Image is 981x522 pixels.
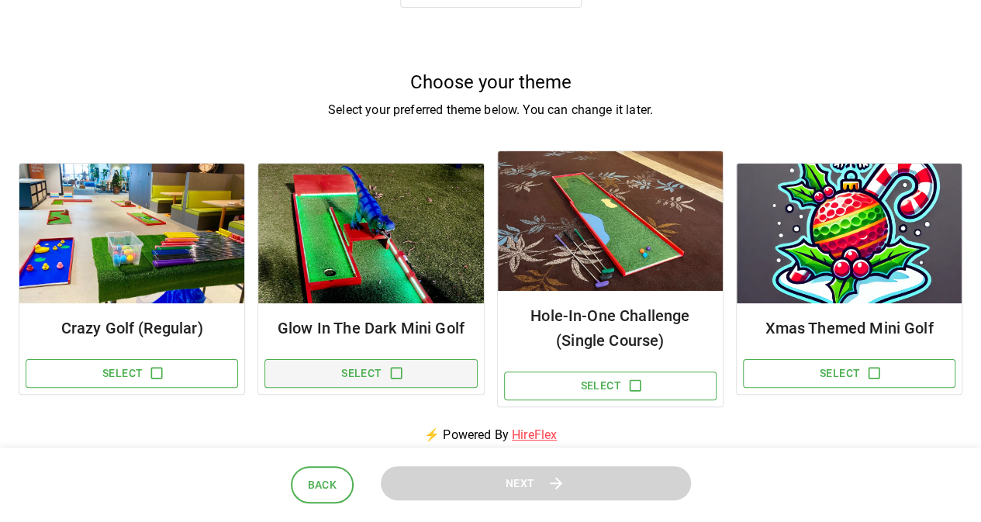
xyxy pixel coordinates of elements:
p: ⚡ Powered By [406,407,575,463]
span: Next [506,474,535,493]
img: Package [258,164,483,303]
img: Package [19,164,244,303]
h6: Crazy Golf (Regular) [32,316,232,341]
a: HireFlex [512,427,557,442]
p: Select your preferred theme below. You can change it later. [19,101,962,119]
button: Select [504,372,717,400]
button: Select [26,359,238,388]
button: Select [264,359,477,388]
h6: Xmas Themed Mini Golf [749,316,949,341]
h6: Glow In The Dark Mini Golf [271,316,471,341]
button: Next [381,466,691,501]
span: Back [308,475,337,495]
h6: Hole-In-One Challenge (Single Course) [510,303,710,353]
img: Package [498,151,723,291]
button: Select [743,359,955,388]
h5: Choose your theme [19,70,962,95]
button: Back [291,466,354,504]
img: Package [737,164,962,303]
